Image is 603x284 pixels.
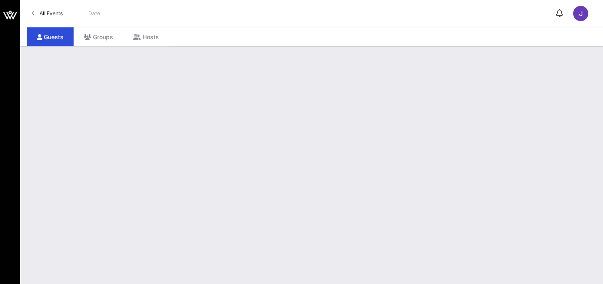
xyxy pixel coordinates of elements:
[123,27,169,46] div: Hosts
[27,7,68,20] a: All Events
[74,27,123,46] div: Groups
[27,27,74,46] div: Guests
[579,9,583,18] span: J
[88,9,100,18] p: Date
[40,10,63,16] span: All Events
[573,6,588,21] div: J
